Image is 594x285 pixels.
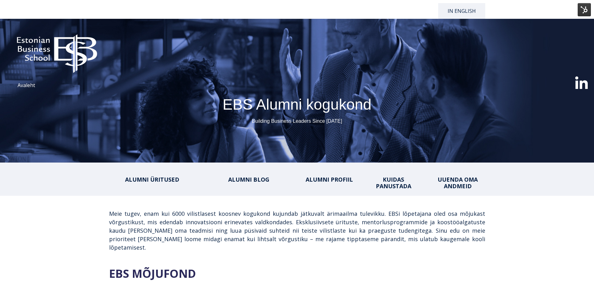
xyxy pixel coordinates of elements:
a: ALUMNI ÜRITUSED [125,176,179,183]
span: Meie tugev, enam kui 6000 vilistlasest koosnev kogukond kujundab jätkuvalt ärimaailma tulevikku. ... [109,210,485,251]
span: EBS Alumni kogukond [223,96,371,113]
a: UUENDA OMA ANDMEID [438,176,478,190]
img: ebs_logo2016_white-1 [6,25,108,76]
a: ALUMNI PROFIIL [306,176,353,183]
a: ALUMNI BLOG [228,176,269,183]
a: KUIDAS PANUSTADA [376,176,411,190]
img: HubSpot Tools Menu Toggle [578,3,591,16]
img: linkedin-xxl [575,76,588,89]
span: Building Business Leaders Since [DATE] [252,118,342,124]
a: Avaleht [18,82,35,89]
h2: EBS MÕJUFOND [109,267,485,280]
a: In English [438,3,485,19]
